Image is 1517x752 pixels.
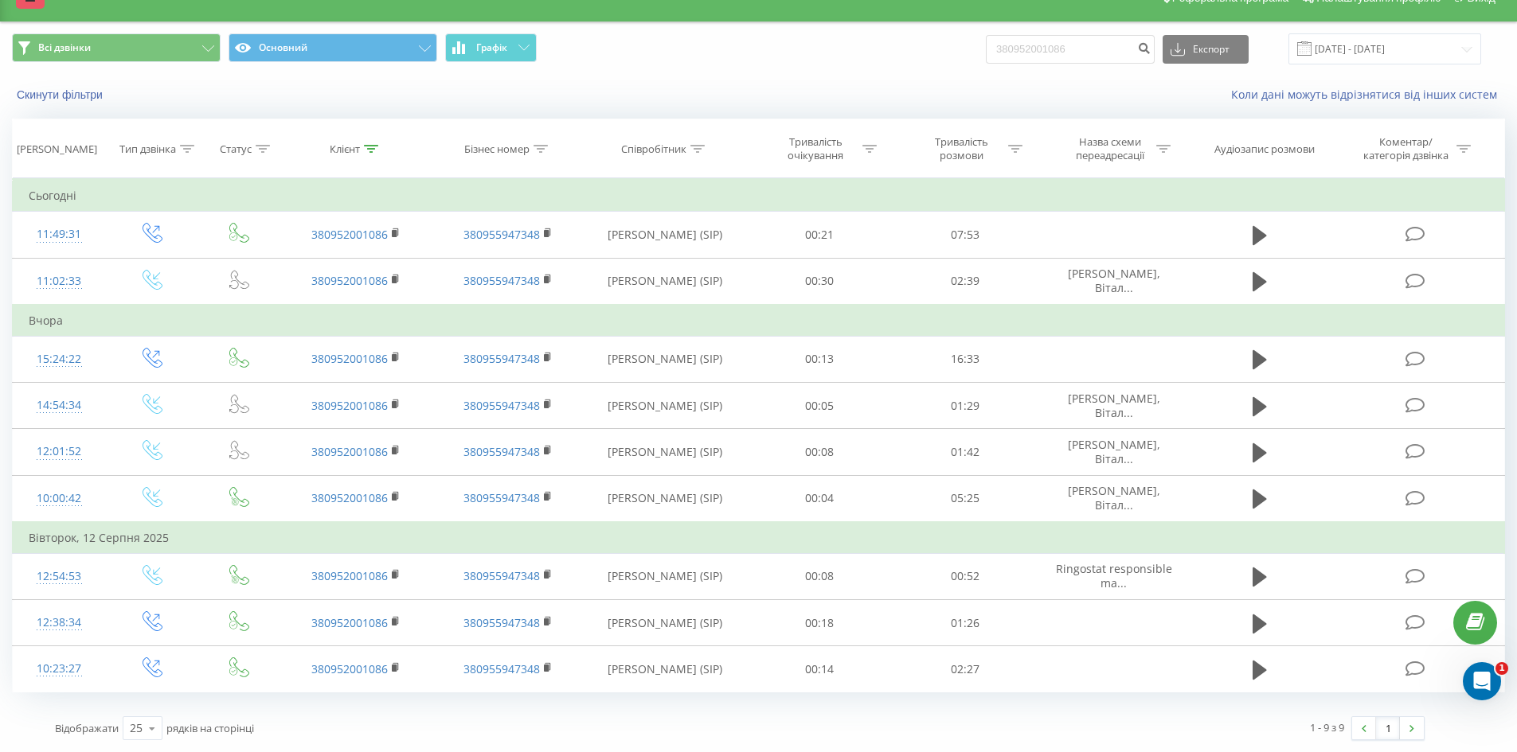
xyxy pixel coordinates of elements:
[29,483,90,514] div: 10:00:42
[29,344,90,375] div: 15:24:22
[38,41,91,54] span: Всі дзвінки
[29,607,90,638] div: 12:38:34
[12,33,221,62] button: Всі дзвінки
[311,568,388,583] a: 380952001086
[919,135,1004,162] div: Тривалість розмови
[584,429,747,475] td: [PERSON_NAME] (SIP)
[893,600,1038,646] td: 01:26
[747,212,893,258] td: 00:21
[463,615,540,630] a: 380955947348
[1231,87,1505,102] a: Коли дані можуть відрізнятися вiд інших систем
[584,383,747,429] td: [PERSON_NAME] (SIP)
[584,475,747,522] td: [PERSON_NAME] (SIP)
[463,351,540,366] a: 380955947348
[130,720,143,736] div: 25
[166,721,254,735] span: рядків на сторінці
[893,383,1038,429] td: 01:29
[893,475,1038,522] td: 05:25
[584,600,747,646] td: [PERSON_NAME] (SIP)
[1359,135,1452,162] div: Коментар/категорія дзвінка
[311,398,388,413] a: 380952001086
[13,522,1505,554] td: Вівторок, 12 Серпня 2025
[747,429,893,475] td: 00:08
[1068,437,1160,466] span: [PERSON_NAME], Вітал...
[463,490,540,505] a: 380955947348
[463,273,540,288] a: 380955947348
[29,436,90,467] div: 12:01:52
[1495,662,1508,675] span: 1
[463,661,540,676] a: 380955947348
[1068,483,1160,512] span: [PERSON_NAME], Вітал...
[893,646,1038,692] td: 02:27
[1163,35,1249,64] button: Експорт
[893,212,1038,258] td: 07:53
[584,258,747,305] td: [PERSON_NAME] (SIP)
[1310,719,1344,735] div: 1 - 9 з 9
[584,646,747,692] td: [PERSON_NAME] (SIP)
[311,490,388,505] a: 380952001086
[476,42,507,53] span: Графік
[621,142,686,156] div: Співробітник
[1068,391,1160,420] span: [PERSON_NAME], Вітал...
[747,383,893,429] td: 00:05
[747,600,893,646] td: 00:18
[463,398,540,413] a: 380955947348
[1214,142,1315,156] div: Аудіозапис розмови
[17,142,97,156] div: [PERSON_NAME]
[29,390,90,421] div: 14:54:34
[986,35,1155,64] input: Пошук за номером
[311,273,388,288] a: 380952001086
[29,653,90,684] div: 10:23:27
[584,553,747,599] td: [PERSON_NAME] (SIP)
[747,475,893,522] td: 00:04
[463,227,540,242] a: 380955947348
[311,661,388,676] a: 380952001086
[893,553,1038,599] td: 00:52
[893,258,1038,305] td: 02:39
[584,336,747,382] td: [PERSON_NAME] (SIP)
[1056,561,1172,590] span: Ringostat responsible ma...
[463,568,540,583] a: 380955947348
[29,219,90,250] div: 11:49:31
[13,180,1505,212] td: Сьогодні
[12,88,111,102] button: Скинути фільтри
[55,721,119,735] span: Відображати
[119,142,176,156] div: Тип дзвінка
[893,429,1038,475] td: 01:42
[464,142,530,156] div: Бізнес номер
[747,258,893,305] td: 00:30
[29,561,90,592] div: 12:54:53
[747,646,893,692] td: 00:14
[747,553,893,599] td: 00:08
[330,142,360,156] div: Клієнт
[1376,717,1400,739] a: 1
[747,336,893,382] td: 00:13
[220,142,252,156] div: Статус
[29,266,90,297] div: 11:02:33
[1067,135,1152,162] div: Назва схеми переадресації
[229,33,437,62] button: Основний
[445,33,537,62] button: Графік
[773,135,858,162] div: Тривалість очікування
[13,305,1505,337] td: Вчора
[893,336,1038,382] td: 16:33
[311,444,388,459] a: 380952001086
[311,227,388,242] a: 380952001086
[463,444,540,459] a: 380955947348
[311,615,388,630] a: 380952001086
[311,351,388,366] a: 380952001086
[584,212,747,258] td: [PERSON_NAME] (SIP)
[1463,662,1501,700] iframe: Intercom live chat
[1068,266,1160,295] span: [PERSON_NAME], Вітал...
